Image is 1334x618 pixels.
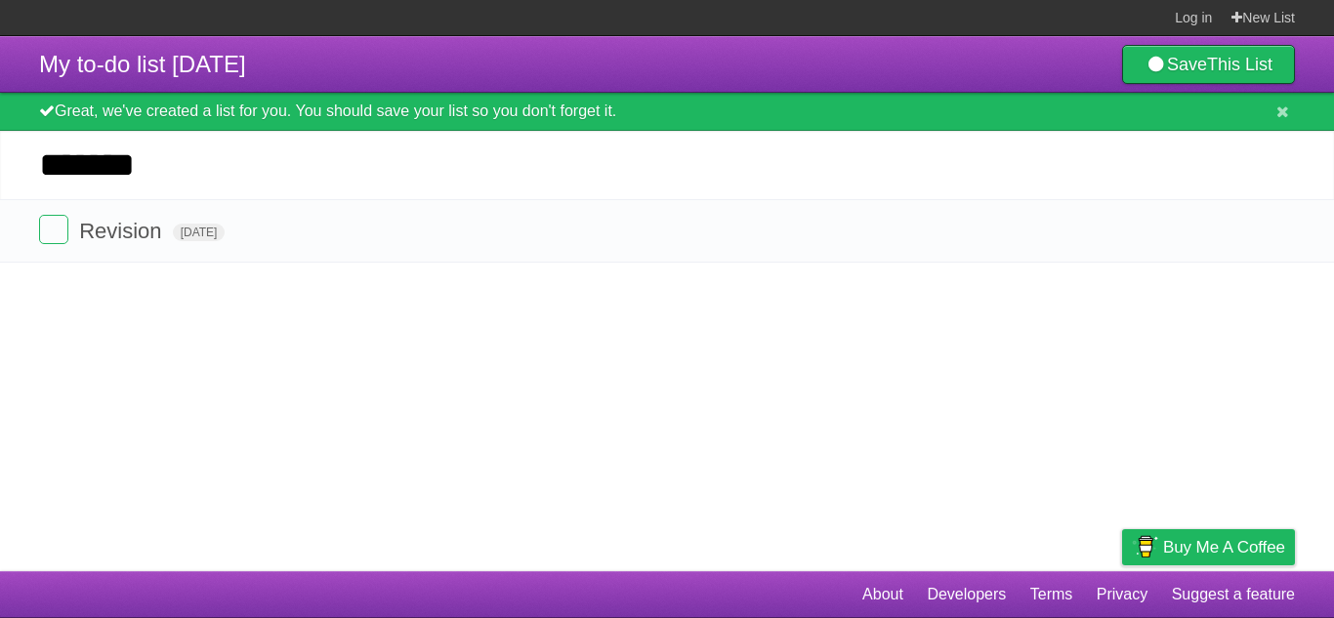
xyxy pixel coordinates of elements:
[1030,576,1073,613] a: Terms
[1132,530,1158,563] img: Buy me a coffee
[1207,55,1272,74] b: This List
[79,219,166,243] span: Revision
[39,51,246,77] span: My to-do list [DATE]
[1163,530,1285,564] span: Buy me a coffee
[173,224,226,241] span: [DATE]
[1122,529,1295,565] a: Buy me a coffee
[39,215,68,244] label: Done
[862,576,903,613] a: About
[1172,576,1295,613] a: Suggest a feature
[1097,576,1147,613] a: Privacy
[927,576,1006,613] a: Developers
[1122,45,1295,84] a: SaveThis List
